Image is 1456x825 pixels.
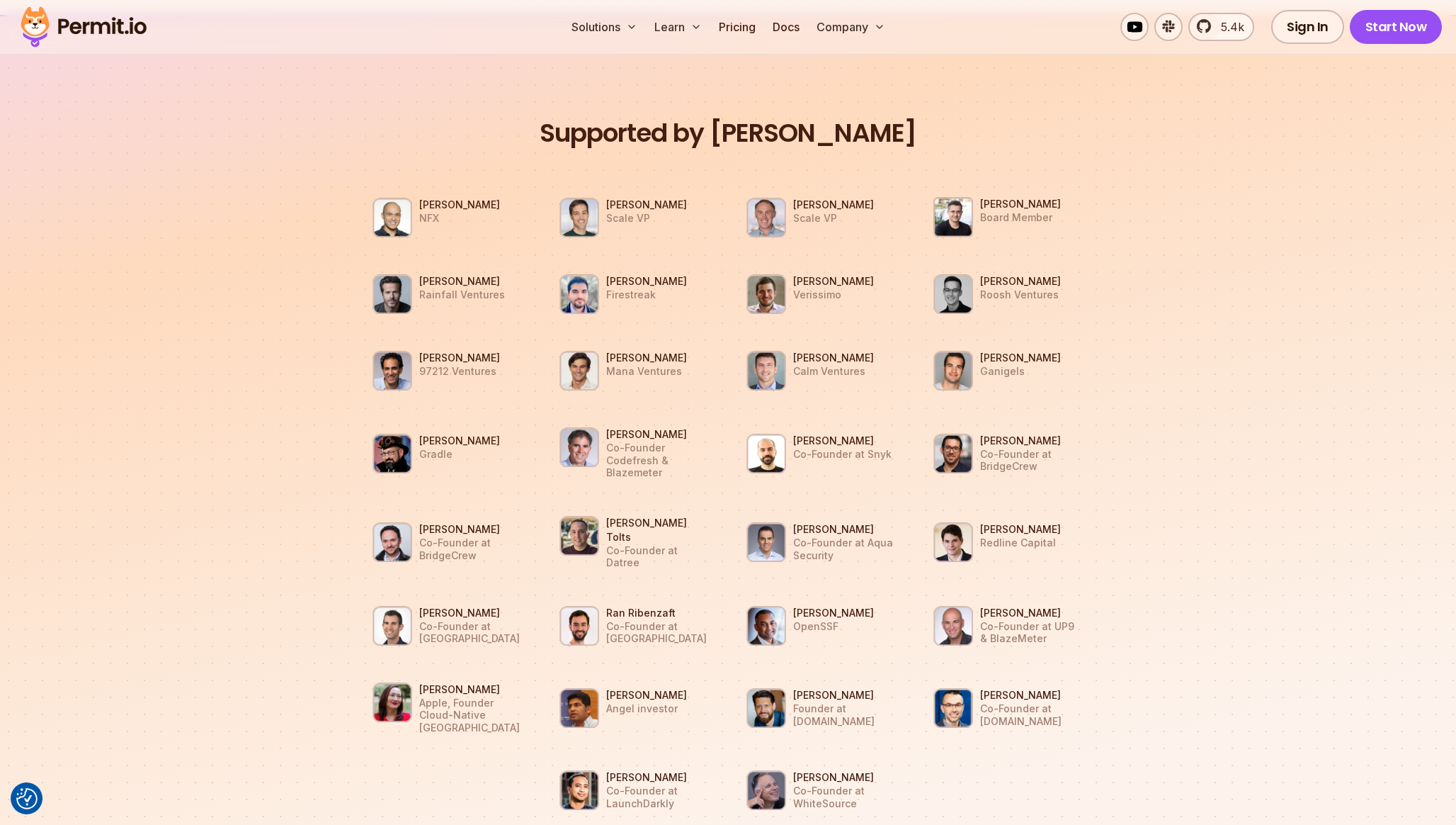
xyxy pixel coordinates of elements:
img: Benno Jering Redline Capital [933,522,973,562]
p: Co-Founder at WhiteSource [793,785,897,809]
p: Gradle [419,448,500,461]
img: Ariel Tseitlin Scale VP [746,198,786,237]
p: Scale VP [793,212,874,225]
p: Apple, Founder Cloud-Native [GEOGRAPHIC_DATA] [419,697,523,734]
a: Docs [767,13,805,41]
h3: [PERSON_NAME] [793,522,897,537]
h3: [PERSON_NAME] [606,198,687,212]
p: Founder at [DOMAIN_NAME] [793,702,897,727]
p: Ganigels [980,365,1061,378]
p: Co-Founder at LaunchDarkly [606,785,710,809]
p: Verissimo [793,288,874,301]
img: Morgan Schwanke Mana Ventures [559,351,599,391]
h3: [PERSON_NAME] Tolts [606,516,710,544]
a: 5.4k [1188,13,1254,41]
a: Pricing [713,13,761,41]
button: Learn [649,13,707,41]
p: Scale VP [606,212,687,225]
h3: [PERSON_NAME] [419,274,505,288]
img: Eyal Bino 97212 Ventures [372,351,412,391]
h3: Ran Ribenzaft [606,606,710,620]
p: Co-Founder at [GEOGRAPHIC_DATA] [606,620,710,645]
h3: [PERSON_NAME] [793,606,874,620]
h3: [PERSON_NAME] [793,274,874,288]
h2: Supported by [PERSON_NAME] [351,117,1105,150]
img: Ron Rymon Co-Founder at WhiteSource [746,770,786,810]
img: Asaf Cohen Board Member [933,197,973,238]
img: Gigi Levy Weiss NFX [372,198,412,237]
h3: [PERSON_NAME] [980,274,1061,288]
img: Omkhar Arasaratnam OpenSSF [746,606,786,646]
h3: [PERSON_NAME] [419,522,523,537]
img: Ben Dowling Founder at IPinfo.io [746,688,786,728]
img: Alon Girmonsky Co-Founder at UP9 & BlazeMeter [933,606,973,646]
h3: [PERSON_NAME] [606,427,720,442]
img: Randall Kent Co-Founder at Cypress.io [933,688,973,728]
img: Ron Rofe Rainfall Ventures [372,274,412,314]
p: Redline Capital [980,537,1061,549]
img: Eric Anderson Scale VP [559,198,599,237]
img: Ran Ribenzaft Co-Founder at Epsagon [559,606,599,646]
h3: [PERSON_NAME] [419,683,523,697]
h3: [PERSON_NAME] [980,197,1061,211]
span: 5.4k [1212,18,1244,35]
h3: [PERSON_NAME] [606,351,687,365]
h3: [PERSON_NAME] [793,688,897,702]
button: Consent Preferences [16,788,38,809]
h3: [PERSON_NAME] [793,434,892,448]
p: Co-Founder at BridgeCrew [980,448,1084,473]
h3: [PERSON_NAME] [793,198,874,212]
button: Solutions [566,13,643,41]
p: Co-Founder Codefresh & Blazemeter [606,442,720,479]
h3: [PERSON_NAME] [606,770,710,785]
h3: [PERSON_NAME] [793,351,874,365]
h3: [PERSON_NAME] [980,522,1061,537]
h3: [PERSON_NAME] [419,351,500,365]
img: Revisit consent button [16,788,38,809]
p: Co-Founder at Snyk [793,448,892,461]
p: Mana Ventures [606,365,687,378]
img: Cheryl Hung Apple, Founder Cloud-Native London [372,683,412,722]
img: Amir Jerbi Co-Founder at Aqua Security [746,522,786,562]
img: Guy Eisenkot Co-Founder at BridgeCrew [372,522,412,562]
p: Firestreak [606,288,687,301]
img: Zach Ginsburg Calm Ventures [746,351,786,391]
button: Company [811,13,891,41]
p: Rainfall Ventures [419,288,505,301]
p: Calm Ventures [793,365,874,378]
img: Barak Schoster Co-Founder at BridgeCrew [933,434,973,473]
h3: [PERSON_NAME] [980,688,1084,702]
img: Danny Grander Co-Founder at Snyk [746,434,786,473]
h3: [PERSON_NAME] [606,688,687,702]
img: Prasanna Srikhanta Angel investor [559,688,599,728]
p: Co-Founder at Datree [606,544,710,569]
p: Co-Founder at [GEOGRAPHIC_DATA] [419,620,523,645]
h3: [PERSON_NAME] [793,770,897,785]
h3: [PERSON_NAME] [980,351,1061,365]
img: Dan Benger Co-Founder Codefresh & Blazemeter [559,427,599,467]
h3: [PERSON_NAME] [419,198,500,212]
a: Start Now [1350,10,1443,44]
p: Angel investor [606,702,687,715]
h3: [PERSON_NAME] [606,274,687,288]
h3: [PERSON_NAME] [419,606,523,620]
p: Co-Founder at UP9 & BlazeMeter [980,620,1084,645]
img: Permit logo [14,3,153,51]
p: Co-Founder at Aqua Security [793,537,897,561]
h3: [PERSON_NAME] [980,434,1084,448]
p: NFX [419,212,500,225]
img: Amir Rustamzadeh Firestreak [559,274,599,314]
h3: [PERSON_NAME] [419,434,500,448]
h3: [PERSON_NAME] [980,606,1084,620]
a: Sign In [1271,10,1344,44]
p: OpenSSF [793,620,874,633]
p: 97212 Ventures [419,365,500,378]
img: Paul Grossinger Ganigels [933,351,973,391]
img: Ivan Taranenko Roosh Ventures [933,274,973,314]
img: Nitzan Shapira Co-Founder at Epsagon [372,606,412,646]
img: Shimon Tolts Co-Founder at Datree [559,516,599,556]
img: Alex Oppenheimer Verissimo [746,274,786,314]
p: Co-Founder at [DOMAIN_NAME] [980,702,1084,727]
p: Roosh Ventures [980,288,1061,301]
img: Baruch Sadogursky Gradle [372,434,412,473]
